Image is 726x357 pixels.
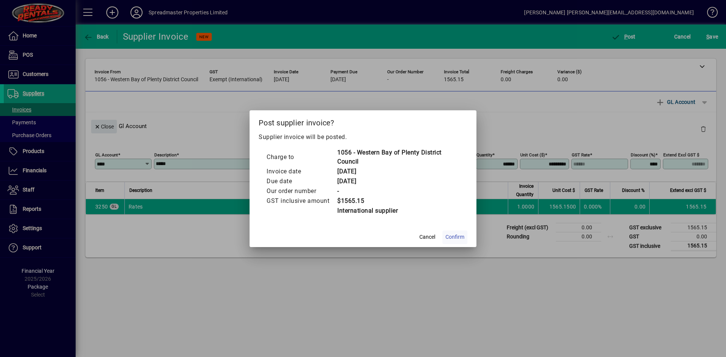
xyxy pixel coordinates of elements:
p: Supplier invoice will be posted. [259,133,467,142]
td: Our order number [266,186,337,196]
td: - [337,186,460,196]
td: Charge to [266,148,337,167]
button: Confirm [442,230,467,244]
td: $1565.15 [337,196,460,206]
td: GST inclusive amount [266,196,337,206]
td: [DATE] [337,167,460,176]
td: Invoice date [266,167,337,176]
button: Cancel [415,230,439,244]
td: Due date [266,176,337,186]
td: 1056 - Western Bay of Plenty District Council [337,148,460,167]
td: International supplier [337,206,460,216]
td: [DATE] [337,176,460,186]
h2: Post supplier invoice? [250,110,476,132]
span: Confirm [445,233,464,241]
span: Cancel [419,233,435,241]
